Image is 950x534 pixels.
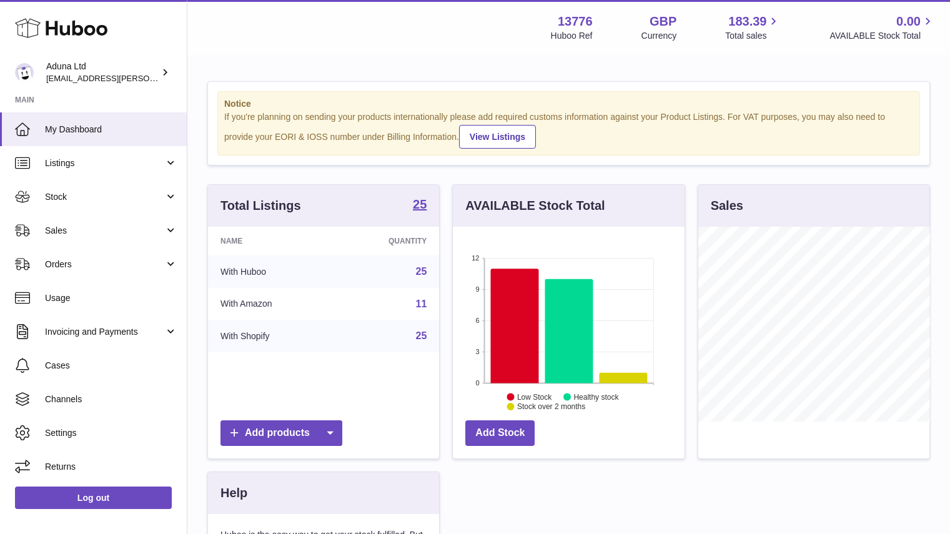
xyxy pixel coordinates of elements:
h3: Help [220,485,247,502]
th: Quantity [335,227,440,255]
span: Returns [45,461,177,473]
h3: AVAILABLE Stock Total [465,197,605,214]
a: 0.00 AVAILABLE Stock Total [829,13,935,42]
a: 183.39 Total sales [725,13,781,42]
th: Name [208,227,335,255]
text: Stock over 2 months [517,402,585,411]
td: With Shopify [208,320,335,352]
div: Currency [641,30,677,42]
h3: Sales [711,197,743,214]
a: 25 [413,198,427,213]
span: Settings [45,427,177,439]
div: If you're planning on sending your products internationally please add required customs informati... [224,111,913,149]
strong: GBP [650,13,676,30]
div: Aduna Ltd [46,61,159,84]
text: 3 [476,348,480,355]
span: AVAILABLE Stock Total [829,30,935,42]
td: With Amazon [208,288,335,320]
text: Low Stock [517,392,552,401]
a: Log out [15,487,172,509]
text: 6 [476,317,480,324]
td: With Huboo [208,255,335,288]
span: 183.39 [728,13,766,30]
div: Huboo Ref [551,30,593,42]
span: Invoicing and Payments [45,326,164,338]
strong: 25 [413,198,427,210]
span: Listings [45,157,164,169]
a: 25 [416,330,427,341]
span: Channels [45,393,177,405]
a: Add products [220,420,342,446]
span: Cases [45,360,177,372]
strong: Notice [224,98,913,110]
img: deborahe.kamara@aduna.com [15,63,34,82]
a: 25 [416,266,427,277]
span: 0.00 [896,13,921,30]
h3: Total Listings [220,197,301,214]
text: 0 [476,379,480,387]
span: Sales [45,225,164,237]
strong: 13776 [558,13,593,30]
span: Usage [45,292,177,304]
text: Healthy stock [574,392,620,401]
span: Stock [45,191,164,203]
a: View Listings [459,125,536,149]
span: [EMAIL_ADDRESS][PERSON_NAME][PERSON_NAME][DOMAIN_NAME] [46,73,317,83]
span: My Dashboard [45,124,177,136]
span: Orders [45,259,164,270]
a: 11 [416,299,427,309]
text: 12 [472,254,480,262]
a: Add Stock [465,420,535,446]
text: 9 [476,285,480,293]
span: Total sales [725,30,781,42]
